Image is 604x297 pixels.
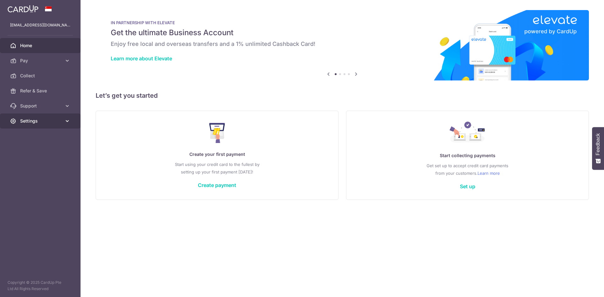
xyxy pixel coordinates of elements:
a: Learn more [478,169,500,177]
h5: Get the ultimate Business Account [111,28,574,38]
p: [EMAIL_ADDRESS][DOMAIN_NAME] [10,22,70,28]
span: Home [20,42,62,49]
img: Renovation banner [96,10,589,80]
p: Get set up to accept credit card payments from your customers. [359,162,576,177]
a: Create payment [198,182,236,188]
span: Pay [20,58,62,64]
p: Start collecting payments [359,152,576,159]
img: CardUp [8,5,38,13]
span: Help [14,4,27,10]
p: Start using your credit card to the fullest by setting up your first payment [DATE]! [109,161,326,176]
p: IN PARTNERSHIP WITH ELEVATE [111,20,574,25]
img: Make Payment [209,123,225,143]
span: Settings [20,118,62,124]
p: Create your first payment [109,151,326,158]
span: Support [20,103,62,109]
h6: Enjoy free local and overseas transfers and a 1% unlimited Cashback Card! [111,40,574,48]
span: Feedback [595,133,601,155]
span: Collect [20,73,62,79]
img: Collect Payment [450,122,485,144]
a: Set up [460,183,475,190]
a: Learn more about Elevate [111,55,172,62]
span: Refer & Save [20,88,62,94]
h5: Let’s get you started [96,91,589,101]
button: Feedback - Show survey [592,127,604,170]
